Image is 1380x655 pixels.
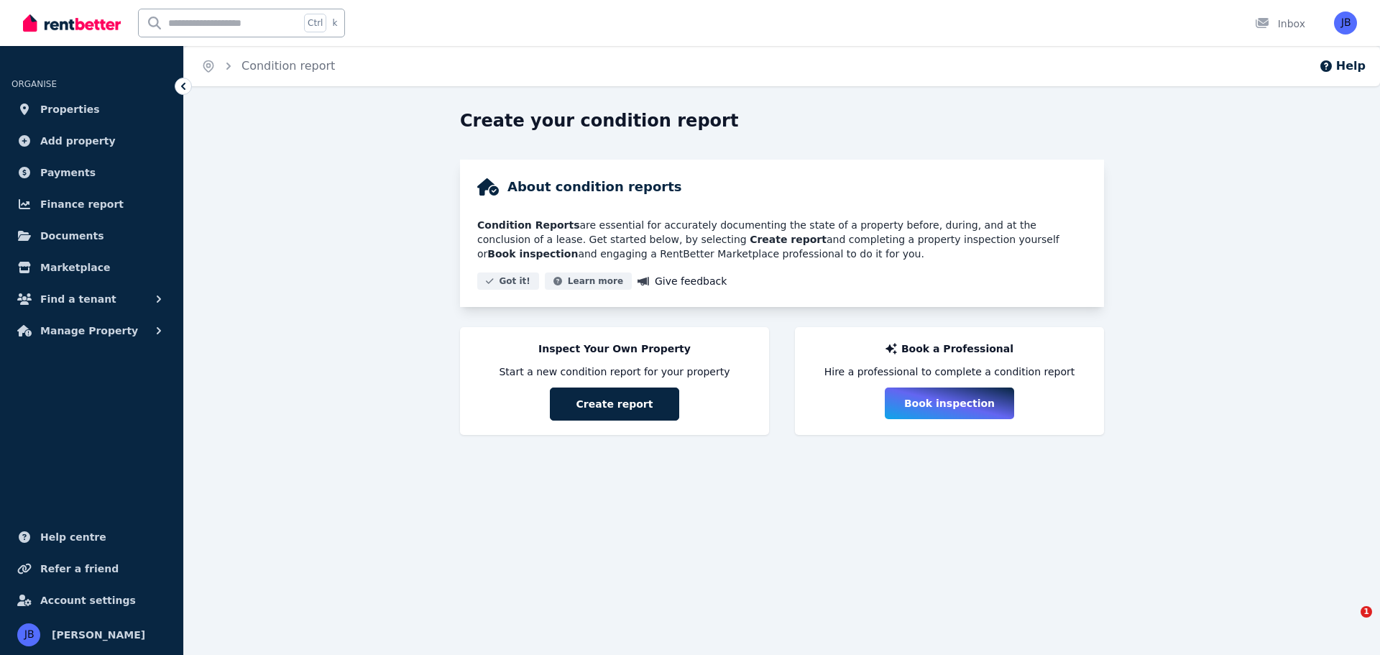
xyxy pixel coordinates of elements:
iframe: Intercom live chat [1331,606,1366,641]
strong: Book inspection [487,248,578,260]
span: Hire a professional to complete a condition report [824,365,1075,379]
button: Help [1319,58,1366,75]
span: Payments [40,164,96,181]
span: 1 [1361,606,1372,618]
nav: Breadcrumb [184,46,352,86]
a: Marketplace [11,253,172,282]
strong: Create report [750,234,827,245]
a: Payments [11,158,172,187]
button: Manage Property [11,316,172,345]
span: Manage Property [40,322,138,339]
button: Got it! [477,272,539,290]
span: Add property [40,132,116,150]
a: Account settings [11,586,172,615]
a: Add property [11,127,172,155]
span: Finance report [40,196,124,213]
span: [PERSON_NAME] [52,626,145,643]
span: Properties [40,101,100,118]
button: Create report [550,388,679,421]
p: are essential for accurately documenting the state of a property before, during, and at the concl... [477,218,1087,261]
span: Start a new condition report for your property [499,365,730,379]
a: Properties [11,95,172,124]
a: Finance report [11,190,172,219]
span: Help centre [40,528,106,546]
a: Refer a friend [11,554,172,583]
button: Book inspection [885,388,1014,419]
a: Condition report [241,59,335,73]
p: Inspect Your Own Property [538,342,691,356]
p: Book a Professional [901,342,1013,356]
a: Give feedback [638,272,727,290]
button: Learn more [545,272,632,290]
span: Refer a friend [40,560,119,577]
img: JACQUELINE BARRY [17,623,40,646]
img: JACQUELINE BARRY [1334,12,1357,35]
span: ORGANISE [11,79,57,89]
span: Documents [40,227,104,244]
span: Ctrl [304,14,326,32]
button: Find a tenant [11,285,172,313]
h2: About condition reports [507,177,682,197]
span: Find a tenant [40,290,116,308]
a: Documents [11,221,172,250]
span: Marketplace [40,259,110,276]
a: Help centre [11,523,172,551]
strong: Condition Reports [477,219,579,231]
span: k [332,17,337,29]
img: RentBetter [23,12,121,34]
span: Account settings [40,592,136,609]
h1: Create your condition report [460,109,738,132]
div: Inbox [1255,17,1305,31]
